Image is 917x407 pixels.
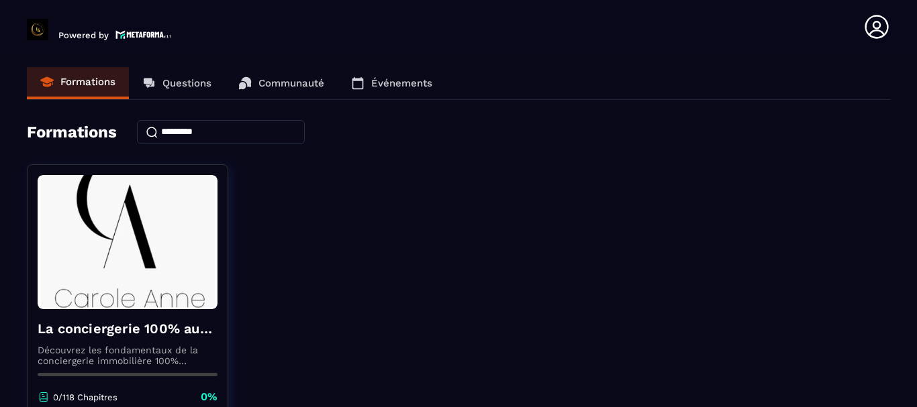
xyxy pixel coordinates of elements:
img: logo-branding [27,19,48,40]
h4: Formations [27,123,117,141]
a: Événements [338,67,446,99]
p: Powered by [58,30,109,40]
h4: La conciergerie 100% automatisée [38,319,218,338]
p: Formations [60,76,115,88]
p: Questions [162,77,211,89]
a: Formations [27,67,129,99]
p: 0% [201,390,218,404]
p: 0/118 Chapitres [53,392,117,402]
img: logo [115,29,172,40]
a: Communauté [225,67,338,99]
p: Découvrez les fondamentaux de la conciergerie immobilière 100% automatisée. Cette formation est c... [38,345,218,366]
a: Questions [129,67,225,99]
p: Événements [371,77,432,89]
img: formation-background [38,175,218,309]
p: Communauté [258,77,324,89]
